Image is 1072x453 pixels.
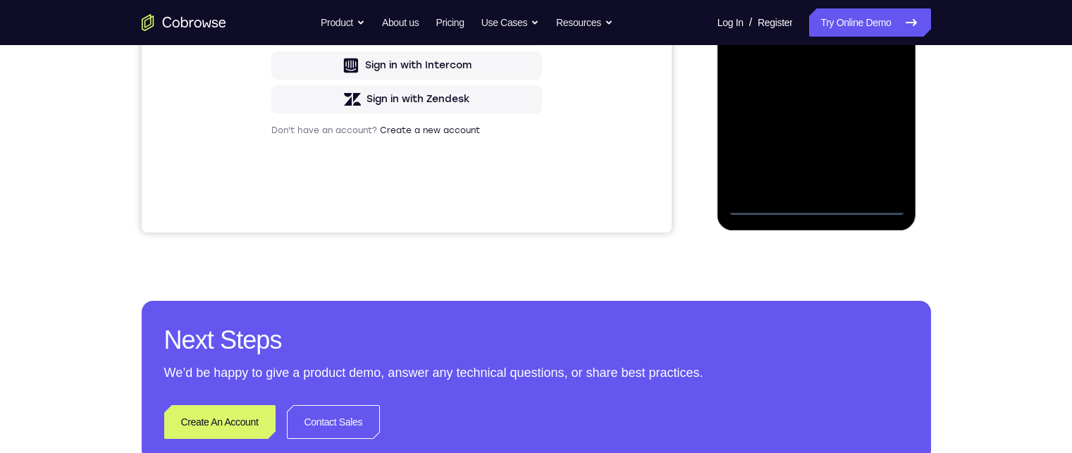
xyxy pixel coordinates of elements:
[130,257,400,285] button: Sign in with GitHub
[130,161,400,190] button: Sign in
[164,323,908,357] h2: Next Steps
[164,363,908,383] p: We’d be happy to give a product demo, answer any technical questions, or share best practices.
[258,201,273,213] p: or
[228,230,324,244] div: Sign in with Google
[223,298,330,312] div: Sign in with Intercom
[556,8,613,37] button: Resources
[130,325,400,353] button: Sign in with Zendesk
[717,8,744,37] a: Log In
[321,8,365,37] button: Product
[481,8,539,37] button: Use Cases
[809,8,930,37] a: Try Online Demo
[164,405,276,439] a: Create An Account
[225,332,328,346] div: Sign in with Zendesk
[130,291,400,319] button: Sign in with Intercom
[238,365,338,375] a: Create a new account
[749,14,752,31] span: /
[436,8,464,37] a: Pricing
[287,405,381,439] a: Contact Sales
[758,8,792,37] a: Register
[130,364,400,376] p: Don't have an account?
[130,97,400,116] h1: Sign in to your account
[142,14,226,31] a: Go to the home page
[229,264,324,278] div: Sign in with GitHub
[138,135,392,149] input: Enter your email
[130,223,400,252] button: Sign in with Google
[382,8,419,37] a: About us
